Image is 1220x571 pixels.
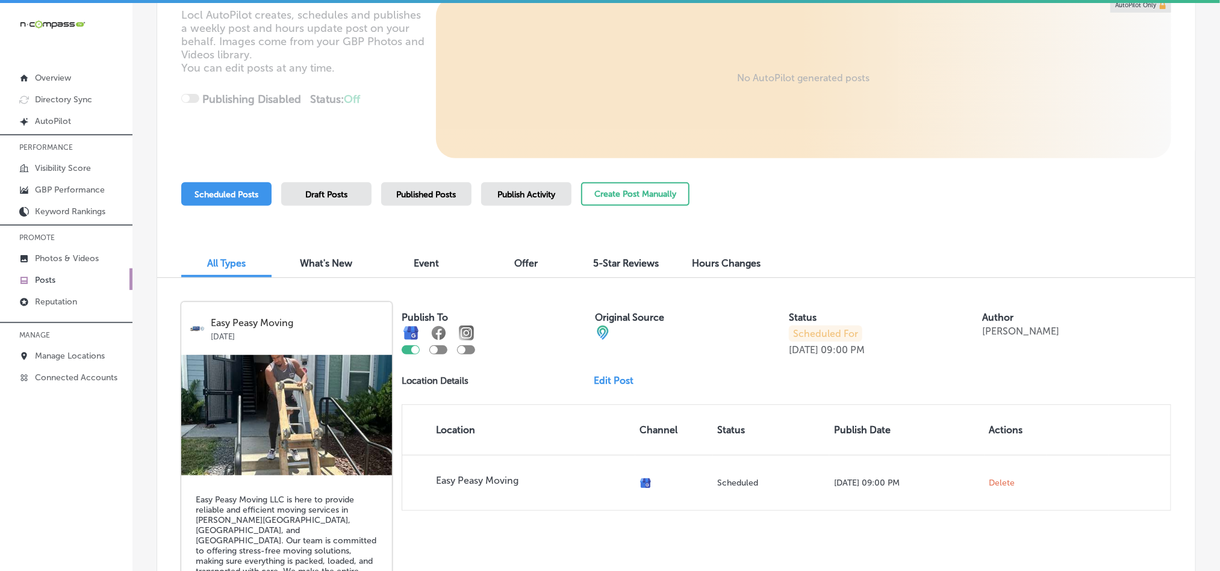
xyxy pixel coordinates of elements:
[35,297,77,307] p: Reputation
[300,258,353,269] span: What's New
[581,182,689,206] button: Create Post Manually
[35,372,117,383] p: Connected Accounts
[515,258,538,269] span: Offer
[789,326,862,342] p: Scheduled For
[497,190,555,200] span: Publish Activity
[190,321,205,336] img: logo
[35,253,99,264] p: Photos & Videos
[983,312,1014,323] label: Author
[35,163,91,173] p: Visibility Score
[207,258,246,269] span: All Types
[402,312,448,323] label: Publish To
[692,258,761,269] span: Hours Changes
[983,326,1060,337] p: [PERSON_NAME]
[718,478,824,488] p: Scheduled
[414,258,439,269] span: Event
[35,73,71,83] p: Overview
[35,351,105,361] p: Manage Locations
[596,312,665,323] label: Original Source
[596,326,610,340] img: cba84b02adce74ede1fb4a8549a95eca.png
[985,405,1047,455] th: Actions
[397,190,456,200] span: Published Posts
[35,94,92,105] p: Directory Sync
[713,405,829,455] th: Status
[436,475,630,486] p: Easy Peasy Moving
[195,190,258,200] span: Scheduled Posts
[829,405,985,455] th: Publish Date
[35,206,105,217] p: Keyword Rankings
[211,329,384,341] p: [DATE]
[594,375,644,386] a: Edit Post
[989,478,1015,489] span: Delete
[402,405,635,455] th: Location
[789,312,817,323] label: Status
[821,344,865,356] p: 09:00 PM
[211,318,384,329] p: Easy Peasy Moving
[402,375,468,386] p: Location Details
[305,190,347,200] span: Draft Posts
[789,344,818,356] p: [DATE]
[181,355,392,475] img: 5b9b9017-855d-43d8-89fa-645ca6cf6b04Easy-Peasy-Moving4.jpg
[19,19,86,30] img: 660ab0bf-5cc7-4cb8-ba1c-48b5ae0f18e60NCTV_CLogo_TV_Black_-500x88.png
[594,258,659,269] span: 5-Star Reviews
[35,185,105,195] p: GBP Performance
[35,116,71,126] p: AutoPilot
[635,405,713,455] th: Channel
[834,478,980,488] p: [DATE] 09:00 PM
[35,275,55,285] p: Posts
